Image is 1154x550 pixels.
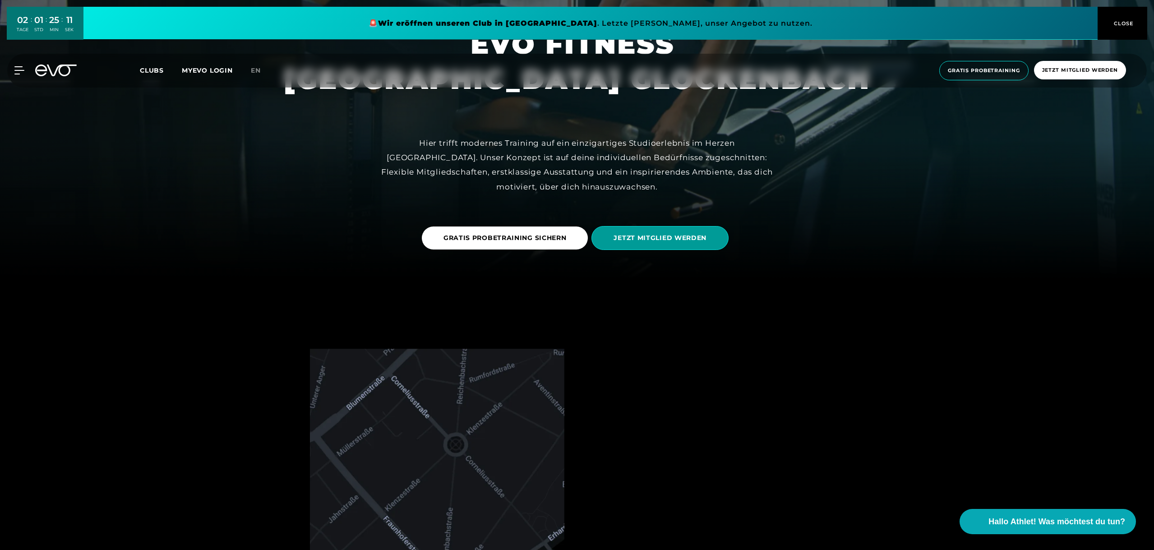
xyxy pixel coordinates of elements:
[140,66,182,74] a: Clubs
[614,233,706,243] span: JETZT MITGLIED WERDEN
[591,219,732,257] a: JETZT MITGLIED WERDEN
[46,14,47,38] div: :
[937,61,1031,80] a: Gratis Probetraining
[1042,66,1118,74] span: Jetzt Mitglied werden
[251,66,261,74] span: en
[34,27,43,33] div: STD
[61,14,63,38] div: :
[182,66,233,74] a: MYEVO LOGIN
[49,27,59,33] div: MIN
[443,233,567,243] span: GRATIS PROBETRAINING SICHERN
[1112,19,1134,28] span: CLOSE
[1098,7,1147,40] button: CLOSE
[31,14,32,38] div: :
[140,66,164,74] span: Clubs
[251,65,272,76] a: en
[17,27,28,33] div: TAGE
[948,67,1020,74] span: Gratis Probetraining
[374,136,780,194] div: Hier trifft modernes Training auf ein einzigartiges Studioerlebnis im Herzen [GEOGRAPHIC_DATA]. U...
[65,27,74,33] div: SEK
[65,14,74,27] div: 11
[49,14,59,27] div: 25
[988,516,1125,528] span: Hallo Athlet! Was möchtest du tun?
[960,509,1136,534] button: Hallo Athlet! Was möchtest du tun?
[1031,61,1129,80] a: Jetzt Mitglied werden
[17,14,28,27] div: 02
[422,220,592,256] a: GRATIS PROBETRAINING SICHERN
[34,14,43,27] div: 01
